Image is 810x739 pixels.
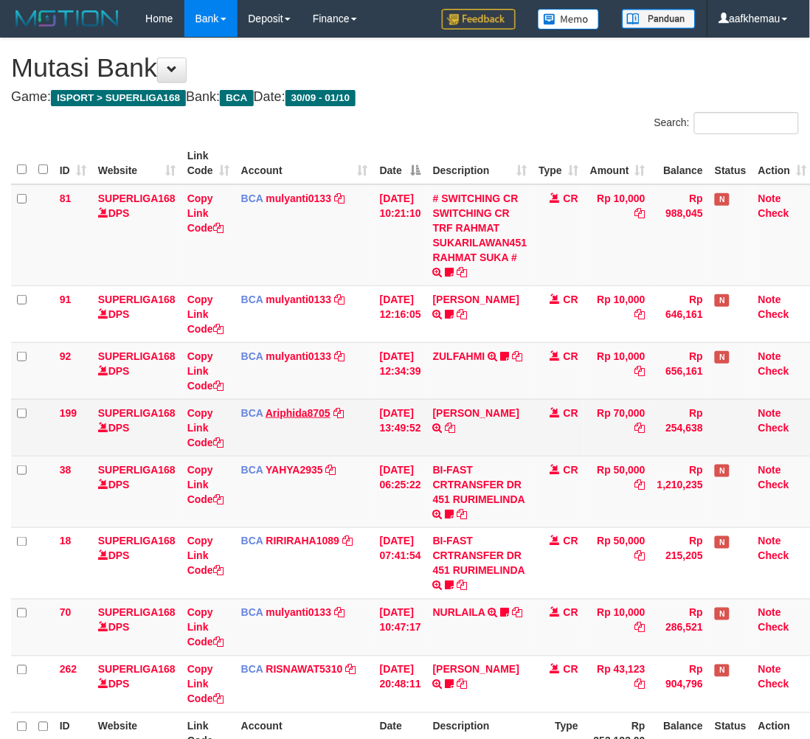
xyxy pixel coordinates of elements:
input: Search: [694,112,799,134]
td: Rp 70,000 [584,399,651,456]
td: Rp 10,000 [584,342,651,399]
span: BCA [241,535,263,547]
span: BCA [241,607,263,619]
a: mulyanti0133 [266,350,332,362]
a: Copy Rp 10,000 to clipboard [635,207,645,219]
a: Copy BI-FAST CRTRANSFER DR 451 RURIMELINDA to clipboard [457,580,468,591]
a: Ariphida8705 [266,407,330,419]
a: mulyanti0133 [266,294,332,305]
img: MOTION_logo.png [11,7,123,30]
td: Rp 988,045 [651,184,709,286]
a: [PERSON_NAME] [433,407,519,419]
a: Note [758,192,781,204]
span: CR [564,350,578,362]
span: BCA [241,464,263,476]
a: Copy # SWITCHING CR SWITCHING CR TRF RAHMAT SUKARILAWAN451 RAHMAT SUKA # to clipboard [457,266,468,278]
td: Rp 10,000 [584,599,651,656]
a: Copy Link Code [187,192,224,234]
span: Has Note [715,608,730,620]
a: Check [758,422,789,434]
th: Link Code: activate to sort column ascending [181,142,235,184]
td: Rp 50,000 [584,456,651,527]
span: 92 [60,350,72,362]
td: [DATE] 07:41:54 [374,527,427,599]
a: Check [758,622,789,634]
a: Copy Rp 10,000 to clipboard [635,308,645,320]
span: Has Note [715,665,730,677]
td: Rp 10,000 [584,285,651,342]
span: 30/09 - 01/10 [285,90,356,106]
a: Copy BI-FAST CRTRANSFER DR 451 RURIMELINDA to clipboard [457,508,468,520]
a: Note [758,350,781,362]
th: Status [709,142,752,184]
span: 262 [60,664,77,676]
a: Copy Rp 43,123 to clipboard [635,679,645,690]
a: YAHYA2935 [266,464,323,476]
a: Copy Rp 10,000 to clipboard [635,622,645,634]
td: [DATE] 10:47:17 [374,599,427,656]
span: CR [564,192,578,204]
a: Copy mulyanti0133 to clipboard [334,607,345,619]
a: Copy Link Code [187,407,224,448]
a: Check [758,550,789,562]
a: Copy RIYO RAHMAN to clipboard [457,308,468,320]
a: Copy RISNAWAT5310 to clipboard [345,664,356,676]
th: Balance [651,142,709,184]
span: 81 [60,192,72,204]
td: [DATE] 12:34:39 [374,342,427,399]
td: DPS [92,184,181,286]
a: Check [758,207,789,219]
td: Rp 1,210,235 [651,456,709,527]
th: Description: activate to sort column ascending [427,142,533,184]
a: NURLAILA [433,607,485,619]
a: [PERSON_NAME] [433,294,519,305]
span: 91 [60,294,72,305]
h1: Mutasi Bank [11,53,799,83]
label: Search: [654,112,799,134]
td: DPS [92,599,181,656]
td: BI-FAST CRTRANSFER DR 451 RURIMELINDA [427,456,533,527]
a: Copy Link Code [187,350,224,392]
a: Check [758,479,789,490]
span: CR [564,464,578,476]
a: Copy Rp 50,000 to clipboard [635,550,645,562]
a: SUPERLIGA168 [98,535,176,547]
td: DPS [92,656,181,712]
th: Amount: activate to sort column ascending [584,142,651,184]
a: # SWITCHING CR SWITCHING CR TRF RAHMAT SUKARILAWAN451 RAHMAT SUKA # [433,192,527,263]
span: CR [564,407,578,419]
a: Note [758,294,781,305]
a: Copy Rp 70,000 to clipboard [635,422,645,434]
td: [DATE] 20:48:11 [374,656,427,712]
td: Rp 286,521 [651,599,709,656]
td: [DATE] 13:49:52 [374,399,427,456]
th: ID: activate to sort column ascending [54,142,92,184]
a: RIRIRAHA1089 [266,535,340,547]
span: Has Note [715,465,730,477]
a: RISNAWAT5310 [266,664,343,676]
a: Copy Rp 10,000 to clipboard [635,365,645,377]
a: SUPERLIGA168 [98,464,176,476]
span: BCA [220,90,253,106]
a: SUPERLIGA168 [98,607,176,619]
td: [DATE] 06:25:22 [374,456,427,527]
span: Has Note [715,536,730,549]
td: DPS [92,342,181,399]
td: Rp 904,796 [651,656,709,712]
img: Feedback.jpg [442,9,516,30]
td: [DATE] 10:21:10 [374,184,427,286]
a: Copy Link Code [187,607,224,648]
span: CR [564,294,578,305]
span: Has Note [715,351,730,364]
a: Copy Link Code [187,664,224,705]
a: Copy Link Code [187,535,224,577]
span: BCA [241,664,263,676]
td: Rp 43,123 [584,656,651,712]
span: Has Note [715,294,730,307]
a: Copy HARIS HERDIANSYAH to clipboard [446,422,456,434]
a: SUPERLIGA168 [98,407,176,419]
h4: Game: Bank: Date: [11,90,799,105]
a: SUPERLIGA168 [98,294,176,305]
span: CR [564,535,578,547]
td: DPS [92,285,181,342]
